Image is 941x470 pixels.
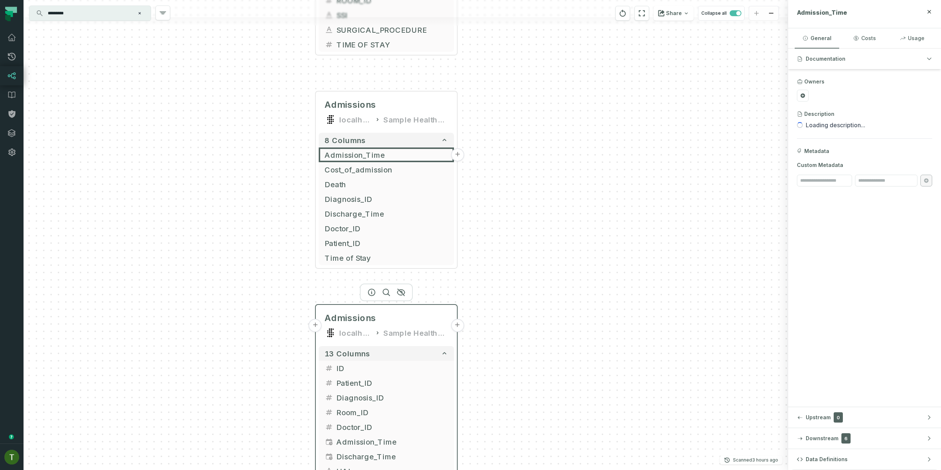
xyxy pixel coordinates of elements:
[788,428,941,449] button: Downstream6
[797,161,932,169] span: Custom Metadata
[319,434,454,449] button: Admission_Time
[797,9,847,16] span: Admission_Time
[804,78,824,85] h3: Owners
[698,6,745,21] button: Collapse all
[336,421,448,432] span: Doctor_ID
[795,28,839,48] button: General
[325,179,448,190] span: Death
[325,40,333,49] span: integer
[806,456,848,463] span: Data Definitions
[336,377,448,388] span: Patient_ID
[733,456,778,464] p: Scanned
[336,24,448,35] span: SURGICAL_PROCEDURE
[309,319,322,332] button: +
[319,22,454,37] button: SURGICAL_PROCEDURE
[451,319,464,332] button: +
[654,6,694,21] button: Share
[325,423,333,431] span: integer
[336,392,448,403] span: Diagnosis_ID
[325,452,333,461] span: timestamp
[319,236,454,250] button: Patient_ID
[788,407,941,428] button: Upstream0
[319,390,454,405] button: Diagnosis_ID
[834,412,843,423] span: 0
[319,192,454,206] button: Diagnosis_ID
[752,457,778,463] relative-time: Sep 30, 2025, 4:21 PM GMT+3
[319,147,454,162] button: Admission_Time
[136,10,143,17] button: Clear search query
[336,363,448,374] span: ID
[804,147,829,155] span: Metadata
[890,28,934,48] button: Usage
[325,25,333,34] span: string
[8,434,15,440] div: Tooltip anchor
[325,223,448,234] span: Doctor_ID
[319,162,454,177] button: Cost_of_admission
[325,437,333,446] span: timestamp
[325,252,448,263] span: Time of Stay
[806,414,831,421] span: Upstream
[319,37,454,52] button: TIME OF STAY
[319,375,454,390] button: Patient_ID
[720,456,783,464] button: Scanned[DATE] 4:21:39 PM
[4,450,19,464] img: avatar of Tomer Galun
[319,361,454,375] button: ID
[319,206,454,221] button: Discharge_Time
[788,49,941,69] button: Documentation
[339,327,372,339] div: localhost
[325,364,333,373] span: integer
[325,393,333,402] span: integer
[806,55,845,63] span: Documentation
[319,420,454,434] button: Doctor_ID
[336,39,448,50] span: TIME OF STAY
[383,327,448,339] div: Sample Healthcare with Perspectives (1)
[325,408,333,417] span: integer
[325,99,376,111] span: Admissions
[319,250,454,265] button: Time of Stay
[325,136,366,145] span: 8 columns
[325,349,370,358] span: 13 columns
[806,121,865,129] span: Loading description...
[319,221,454,236] button: Doctor_ID
[806,435,838,442] span: Downstream
[325,193,448,204] span: Diagnosis_ID
[804,110,834,118] h3: Description
[336,451,448,462] span: Discharge_Time
[383,114,448,125] div: Sample Healthcare
[788,449,941,470] button: Data Definitions
[325,208,448,219] span: Discharge_Time
[319,449,454,464] button: Discharge_Time
[325,312,376,324] span: Admissions
[451,148,464,161] button: +
[325,149,448,160] span: Admission_Time
[764,6,779,21] button: zoom out
[325,238,448,249] span: Patient_ID
[841,433,851,444] span: 6
[325,378,333,387] span: integer
[325,164,448,175] span: Cost_of_admission
[319,177,454,192] button: Death
[339,114,372,125] div: localhost
[319,405,454,420] button: Room_ID
[336,436,448,447] span: Admission_Time
[336,407,448,418] span: Room_ID
[842,28,887,48] button: Costs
